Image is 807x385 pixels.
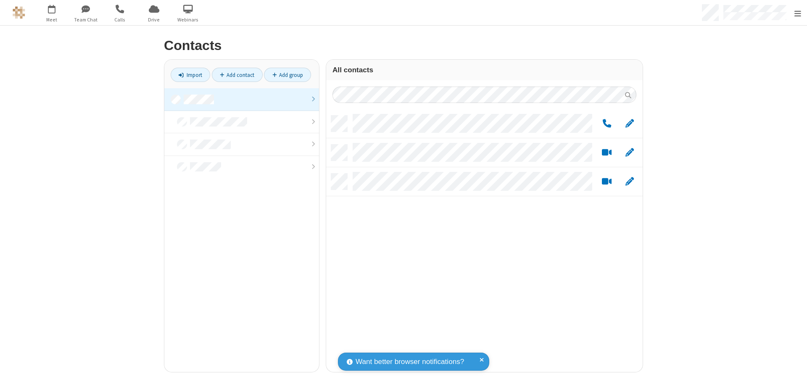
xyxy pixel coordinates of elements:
button: Start a video meeting [599,177,615,187]
h3: All contacts [332,66,636,74]
div: grid [326,109,643,372]
button: Call by phone [599,119,615,129]
iframe: Chat [786,363,801,379]
span: Want better browser notifications? [356,356,464,367]
span: Team Chat [70,16,102,24]
span: Drive [138,16,170,24]
a: Add group [264,68,311,82]
button: Edit [621,177,638,187]
img: QA Selenium DO NOT DELETE OR CHANGE [13,6,25,19]
button: Edit [621,148,638,158]
span: Meet [36,16,68,24]
button: Edit [621,119,638,129]
span: Calls [104,16,136,24]
span: Webinars [172,16,204,24]
h2: Contacts [164,38,643,53]
button: Start a video meeting [599,148,615,158]
a: Import [171,68,210,82]
a: Add contact [212,68,263,82]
